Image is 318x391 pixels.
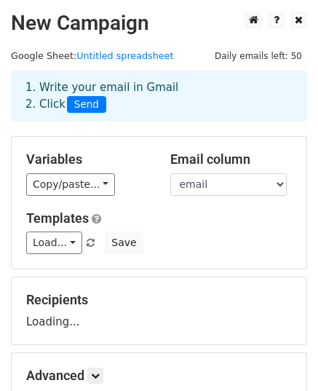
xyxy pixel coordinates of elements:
a: Untitled spreadsheet [76,50,173,61]
h5: Variables [26,151,148,167]
h5: Recipients [26,292,292,308]
h2: New Campaign [11,11,307,36]
a: Copy/paste... [26,173,115,196]
span: Send [67,96,106,114]
div: 1. Write your email in Gmail 2. Click [15,79,303,113]
span: Daily emails left: 50 [210,48,307,64]
div: Loading... [26,292,292,330]
small: Google Sheet: [11,50,174,61]
a: Templates [26,210,89,226]
a: Daily emails left: 50 [210,50,307,61]
h5: Email column [170,151,293,167]
h5: Advanced [26,368,292,384]
a: Load... [26,232,82,254]
button: Save [105,232,143,254]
